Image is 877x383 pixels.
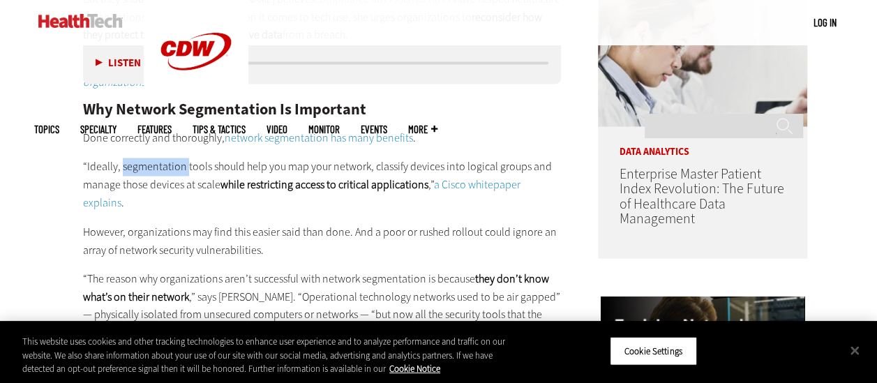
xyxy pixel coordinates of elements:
[83,223,562,258] p: However, organizations may find this easier said than done. And a poor or rushed rollout could ig...
[408,124,437,135] span: More
[34,124,59,135] span: Topics
[267,124,287,135] a: Video
[839,335,870,366] button: Close
[38,14,123,28] img: Home
[610,336,697,366] button: Cookie Settings
[619,165,784,227] a: Enterprise Master Patient Index Revolution: The Future of Healthcare Data Management
[308,124,340,135] a: MonITor
[220,177,428,192] strong: while restricting access to critical applications
[22,335,526,376] div: This website uses cookies and other tracking technologies to enhance user experience and to analy...
[137,124,172,135] a: Features
[83,158,562,211] p: “Ideally, segmentation tools should help you map your network, classify devices into logical grou...
[361,124,387,135] a: Events
[814,15,837,30] div: User menu
[814,16,837,29] a: Log in
[83,269,562,340] p: “The reason why organizations aren’t successful with network segmentation is because ,” says [PER...
[83,271,549,303] strong: they don’t know what’s on their network
[598,126,807,157] p: Data Analytics
[80,124,117,135] span: Specialty
[389,363,440,375] a: More information about your privacy
[193,124,246,135] a: Tips & Tactics
[144,92,248,107] a: CDW
[83,177,520,210] a: a Cisco whitepaper explains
